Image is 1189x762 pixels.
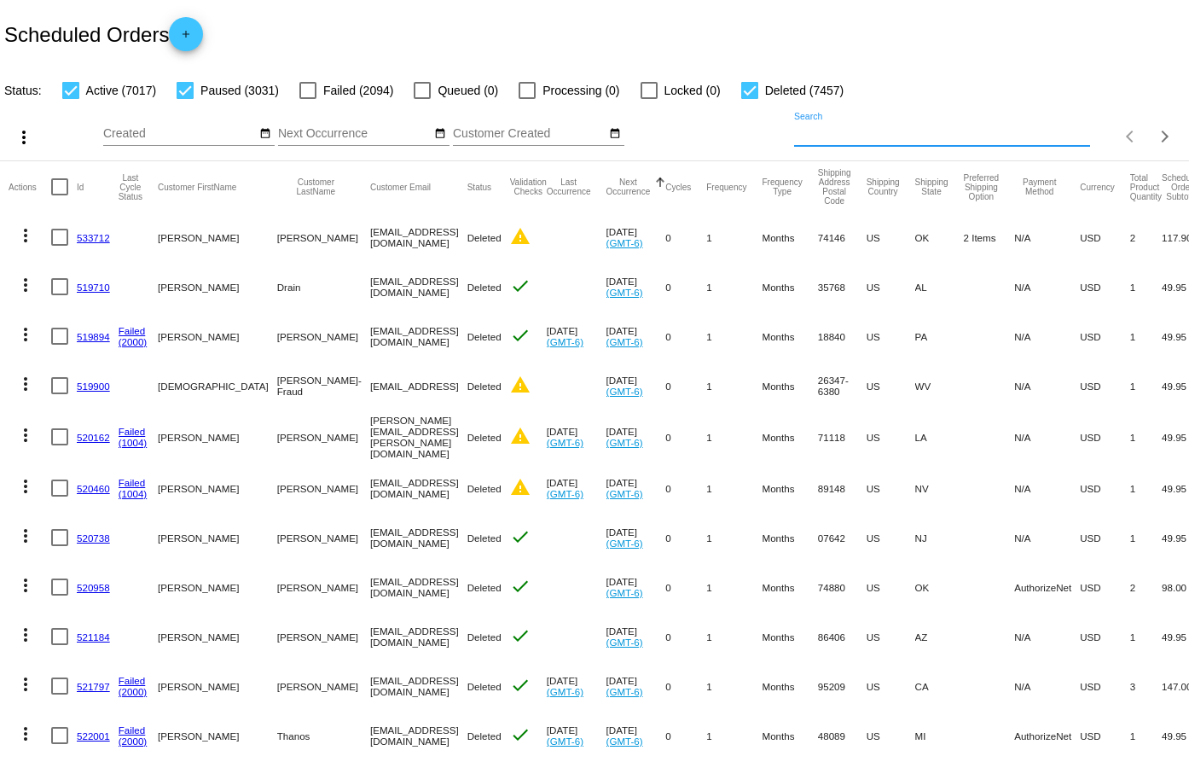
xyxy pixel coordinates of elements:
[547,661,606,711] mat-cell: [DATE]
[915,177,948,196] button: Change sorting for ShippingState
[762,513,817,562] mat-cell: Months
[119,426,146,437] a: Failed
[323,80,394,101] span: Failed (2094)
[1130,612,1162,661] mat-cell: 1
[606,410,666,463] mat-cell: [DATE]
[15,724,36,744] mat-icon: more_vert
[1080,311,1130,361] mat-cell: USD
[1080,463,1130,513] mat-cell: USD
[510,375,531,395] mat-icon: warning
[606,686,643,697] a: (GMT-6)
[665,311,706,361] mat-cell: 0
[277,661,370,711] mat-cell: [PERSON_NAME]
[915,361,964,410] mat-cell: WV
[277,410,370,463] mat-cell: [PERSON_NAME]
[15,625,36,645] mat-icon: more_vert
[119,686,148,697] a: (2000)
[1014,361,1080,410] mat-cell: N/A
[915,212,964,262] mat-cell: OK
[1130,212,1162,262] mat-cell: 2
[1014,513,1080,562] mat-cell: N/A
[665,182,691,192] button: Change sorting for Cycles
[467,532,502,544] span: Deleted
[665,262,706,311] mat-cell: 0
[1014,661,1080,711] mat-cell: N/A
[665,212,706,262] mat-cell: 0
[762,463,817,513] mat-cell: Months
[278,127,432,141] input: Next Occurrence
[370,311,467,361] mat-cell: [EMAIL_ADDRESS][DOMAIN_NAME]
[1080,212,1130,262] mat-cell: USD
[915,513,964,562] mat-cell: NJ
[818,262,867,311] mat-cell: 35768
[818,562,867,612] mat-cell: 74880
[1014,262,1080,311] mat-cell: N/A
[1080,410,1130,463] mat-cell: USD
[818,168,851,206] button: Change sorting for ShippingPostcode
[9,161,51,212] mat-header-cell: Actions
[1130,661,1162,711] mat-cell: 3
[277,361,370,410] mat-cell: [PERSON_NAME]- Fraud
[706,661,762,711] mat-cell: 1
[915,612,964,661] mat-cell: AZ
[867,361,915,410] mat-cell: US
[606,311,666,361] mat-cell: [DATE]
[370,262,467,311] mat-cell: [EMAIL_ADDRESS][DOMAIN_NAME]
[467,681,502,692] span: Deleted
[665,410,706,463] mat-cell: 0
[1080,361,1130,410] mat-cell: USD
[277,177,355,196] button: Change sorting for CustomerLastName
[665,562,706,612] mat-cell: 0
[1080,182,1115,192] button: Change sorting for CurrencyIso
[467,331,502,342] span: Deleted
[119,437,148,448] a: (1004)
[1114,119,1148,154] button: Previous page
[818,410,867,463] mat-cell: 71118
[547,736,583,747] a: (GMT-6)
[370,562,467,612] mat-cell: [EMAIL_ADDRESS][DOMAIN_NAME]
[915,311,964,361] mat-cell: PA
[1080,262,1130,311] mat-cell: USD
[818,311,867,361] mat-cell: 18840
[370,661,467,711] mat-cell: [EMAIL_ADDRESS][DOMAIN_NAME]
[77,381,110,392] a: 519900
[1080,661,1130,711] mat-cell: USD
[706,612,762,661] mat-cell: 1
[277,262,370,311] mat-cell: Drain
[77,182,84,192] button: Change sorting for Id
[547,463,606,513] mat-cell: [DATE]
[467,432,502,443] span: Deleted
[467,381,502,392] span: Deleted
[964,212,1015,262] mat-cell: 2 Items
[547,177,591,196] button: Change sorting for LastOccurrenceUtc
[15,425,36,445] mat-icon: more_vert
[200,80,279,101] span: Paused (3031)
[510,477,531,497] mat-icon: warning
[510,625,531,646] mat-icon: check
[762,410,817,463] mat-cell: Months
[762,177,802,196] button: Change sorting for FrequencyType
[665,711,706,760] mat-cell: 0
[1130,410,1162,463] mat-cell: 1
[762,212,817,262] mat-cell: Months
[510,526,531,547] mat-icon: check
[158,661,277,711] mat-cell: [PERSON_NAME]
[119,325,146,336] a: Failed
[915,410,964,463] mat-cell: LA
[1130,711,1162,760] mat-cell: 1
[867,711,915,760] mat-cell: US
[158,513,277,562] mat-cell: [PERSON_NAME]
[119,675,146,686] a: Failed
[467,631,502,643] span: Deleted
[606,488,643,499] a: (GMT-6)
[510,161,547,212] mat-header-cell: Validation Checks
[1014,410,1080,463] mat-cell: N/A
[818,463,867,513] mat-cell: 89148
[915,661,964,711] mat-cell: CA
[103,127,257,141] input: Created
[15,674,36,695] mat-icon: more_vert
[15,275,36,295] mat-icon: more_vert
[606,711,666,760] mat-cell: [DATE]
[77,232,110,243] a: 533712
[1130,262,1162,311] mat-cell: 1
